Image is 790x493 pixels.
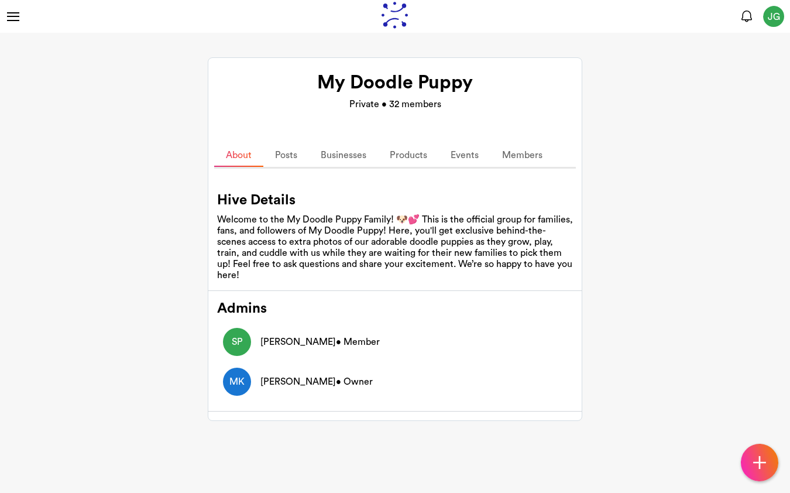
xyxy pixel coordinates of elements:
a: Businesses [309,144,378,167]
a: Products [378,144,439,167]
a: Events [439,144,490,167]
img: alert icon [740,9,754,23]
p: Skye Parker [260,335,380,349]
img: logo [381,2,408,29]
p: JG [768,10,780,24]
p: SP [232,335,243,349]
a: SP[PERSON_NAME]• Member [217,322,573,362]
a: About [214,144,263,167]
img: icon-plus.svg [750,453,770,473]
a: MK[PERSON_NAME]• Owner [217,362,573,402]
p: Marlene Kingston [260,375,373,389]
div: Welcome to the My Doodle Puppy Family! 🐶💕 This is the official group for families, fans, and foll... [217,214,573,281]
a: Members [490,144,554,167]
h1: My Doodle Puppy [317,71,473,94]
h2: Hive Details [217,192,573,209]
p: MK [229,375,245,389]
span: • Owner [336,377,373,386]
a: Posts [263,144,309,167]
span: • Member [336,337,380,347]
h2: Admins [217,300,573,317]
p: Private • 32 members [349,97,441,111]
